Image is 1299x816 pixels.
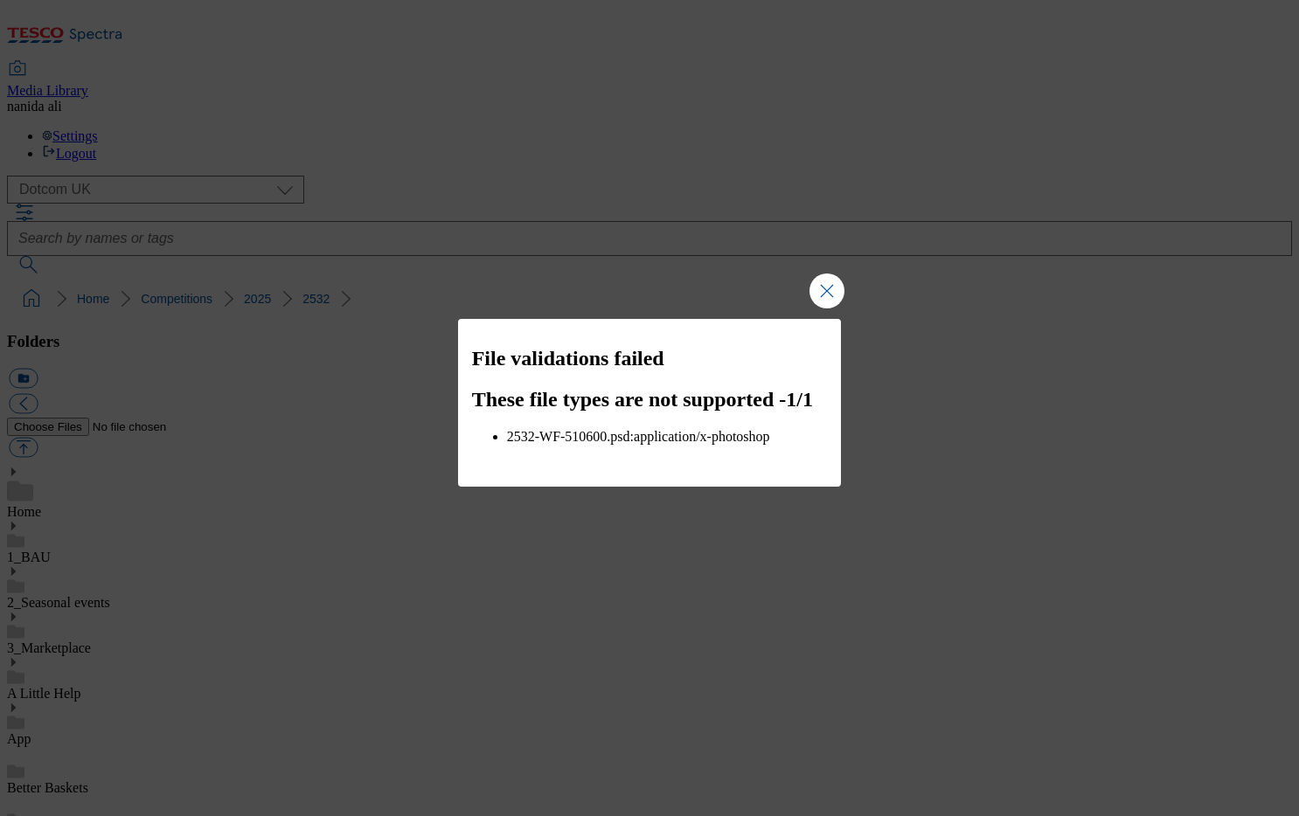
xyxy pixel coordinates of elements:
[507,429,828,445] li: :
[458,319,842,487] div: Modal
[634,429,770,444] span: application/x-photoshop
[472,347,828,370] h2: File validations failed
[507,429,630,444] span: 2532-WF-510600.psd
[809,273,844,308] button: Close Modal
[472,388,828,411] h2: These file types are not supported - 1 / 1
